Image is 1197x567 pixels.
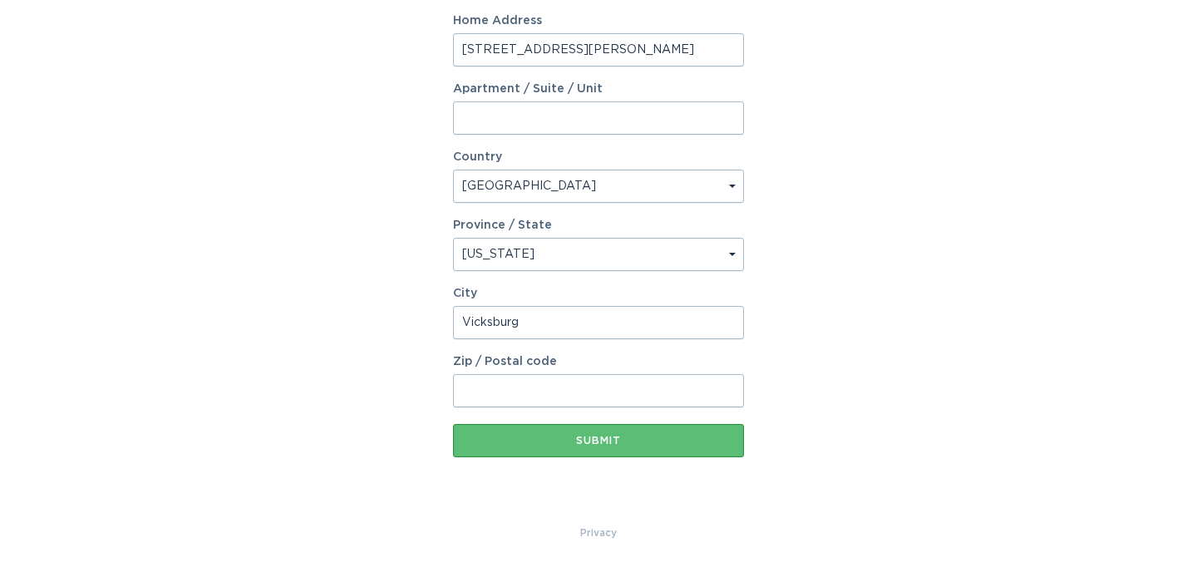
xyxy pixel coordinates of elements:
label: Zip / Postal code [453,356,744,367]
label: Home Address [453,15,744,27]
label: Province / State [453,219,552,231]
div: Submit [461,436,736,446]
label: Country [453,151,502,163]
button: Submit [453,424,744,457]
a: Privacy Policy & Terms of Use [580,524,617,542]
label: City [453,288,744,299]
label: Apartment / Suite / Unit [453,83,744,95]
